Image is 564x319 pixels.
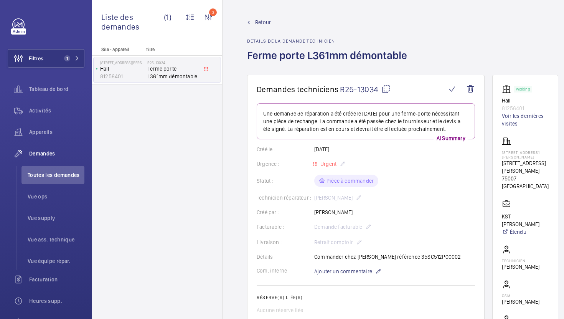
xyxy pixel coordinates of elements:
span: Retour [255,18,271,26]
h2: Réserve(s) liée(s) [257,295,475,300]
h2: R25-13034 [147,60,198,65]
p: [PERSON_NAME] [502,298,539,306]
span: Appareils [29,128,84,136]
span: Ferme porte L361mm démontable [147,65,198,80]
span: Heures supp. [29,297,84,305]
span: Liste des demandes [101,12,164,31]
span: Filtres [29,55,43,62]
p: 75007 [GEOGRAPHIC_DATA] [502,175,549,190]
p: Site - Appareil [92,47,143,52]
h2: Détails de la demande technicien [247,38,412,44]
span: Tableau de bord [29,85,84,93]
p: [STREET_ADDRESS][PERSON_NAME] [502,150,549,159]
p: Titre [146,47,196,52]
p: AI Summary [434,134,468,142]
p: [STREET_ADDRESS][PERSON_NAME] [100,60,144,65]
span: Vue équipe répar. [28,257,84,265]
span: R25-13034 [340,84,391,94]
p: 81256401 [100,73,144,80]
p: Une demande de réparation a été créée le [DATE] pour une ferme-porte nécessitant une pièce de rec... [263,110,468,133]
span: Vue supply [28,214,84,222]
span: Facturation [29,276,84,283]
p: Working [516,88,530,91]
p: Hall [100,65,144,73]
span: Toutes les demandes [28,171,84,179]
a: Étendu [502,228,549,236]
p: CSM [502,293,539,298]
img: elevator.svg [502,84,514,94]
span: Vue ops [28,193,84,200]
p: Hall [502,97,549,104]
p: [STREET_ADDRESS][PERSON_NAME] [502,159,549,175]
p: KST - [PERSON_NAME] [502,213,549,228]
h1: Ferme porte L361mm démontable [247,48,412,75]
button: Filtres1 [8,49,84,68]
span: Demandes [29,150,84,157]
span: Ajouter un commentaire [314,268,372,275]
span: Demandes techniciens [257,84,338,94]
span: Vue ass. technique [28,236,84,243]
p: 81256401 [502,104,549,112]
p: Technicien [502,258,539,263]
span: 1 [64,55,70,61]
p: [PERSON_NAME] [502,263,539,271]
span: Activités [29,107,84,114]
a: Voir les dernières visites [502,112,549,127]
